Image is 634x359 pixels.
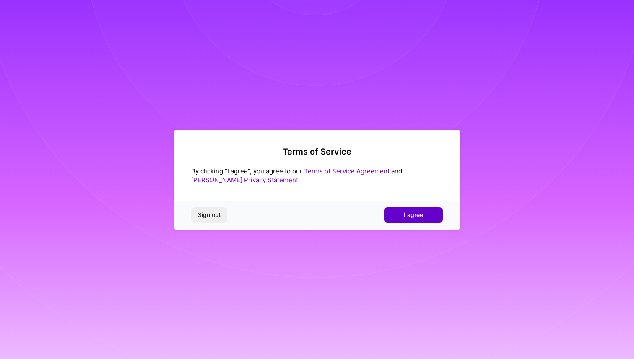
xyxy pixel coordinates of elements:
span: I agree [404,211,423,219]
button: Sign out [191,207,227,222]
h2: Terms of Service [191,147,443,157]
a: [PERSON_NAME] Privacy Statement [191,176,298,184]
span: Sign out [198,211,221,219]
a: Terms of Service Agreement [304,167,390,175]
button: I agree [384,207,443,222]
div: By clicking "I agree", you agree to our and [191,167,443,184]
